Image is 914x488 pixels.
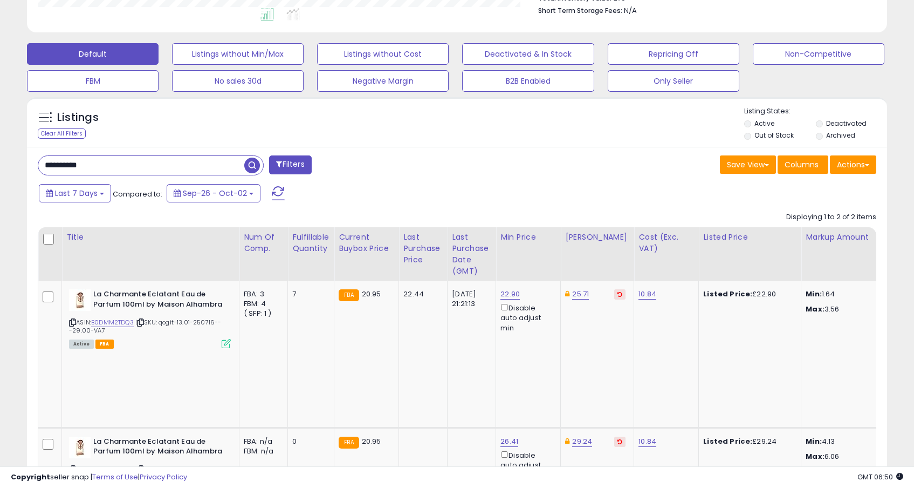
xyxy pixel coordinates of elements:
div: Disable auto adjust min [500,302,552,333]
button: No sales 30d [172,70,304,92]
span: | SKU: FBM-qogit-13.01-250716---29.00-VA7 [69,465,209,482]
div: £29.24 [703,437,793,446]
span: FBA [95,340,114,349]
b: Short Term Storage Fees: [538,6,622,15]
span: 20.95 [362,436,381,446]
strong: Max: [806,304,824,314]
div: [DATE] 21:21:13 [452,289,487,309]
div: ASIN: [69,289,231,347]
p: Listing States: [744,106,887,117]
div: Markup Amount [806,232,899,243]
div: Displaying 1 to 2 of 2 items [786,212,876,222]
div: Disable auto adjust min [500,449,552,480]
div: ( SFP: 1 ) [244,309,279,318]
button: Last 7 Days [39,184,111,202]
div: 0 [292,437,326,446]
button: FBM [27,70,159,92]
button: Repricing Off [608,43,739,65]
a: 10.84 [638,436,656,447]
span: | SKU: qogit-13.01-250716---29.00-VA7 [69,318,222,334]
a: Terms of Use [92,472,138,482]
div: Listed Price [703,232,796,243]
strong: Min: [806,289,822,299]
a: 29.24 [572,436,592,447]
strong: Copyright [11,472,50,482]
a: 25.71 [572,289,589,300]
small: FBA [339,289,359,301]
div: FBA: n/a [244,437,279,446]
label: Archived [826,131,855,140]
div: Fulfillable Quantity [292,232,329,254]
div: [PERSON_NAME] [565,232,629,243]
span: All listings currently available for purchase on Amazon [69,340,94,349]
b: Listed Price: [703,289,752,299]
div: Cost (Exc. VAT) [638,232,694,254]
span: 2025-10-10 06:50 GMT [857,472,903,482]
b: La Charmante Eclatant Eau de Parfum 100ml by Maison Alhambra [93,437,224,459]
span: N/A [624,5,637,16]
span: Columns [785,159,819,170]
a: B0DMM2TDQ3 [91,465,134,475]
button: Actions [830,155,876,174]
button: Columns [778,155,828,174]
div: 7 [292,289,326,299]
b: Listed Price: [703,436,752,446]
button: Default [27,43,159,65]
span: Last 7 Days [55,188,98,199]
a: Privacy Policy [140,472,187,482]
div: £22.90 [703,289,793,299]
a: 22.90 [500,289,520,300]
button: Non-Competitive [753,43,884,65]
button: Listings without Min/Max [172,43,304,65]
p: 4.13 [806,437,895,446]
div: Clear All Filters [38,128,86,139]
p: 6.06 [806,452,895,462]
span: Sep-26 - Oct-02 [183,188,247,199]
button: B2B Enabled [462,70,594,92]
span: 20.95 [362,289,381,299]
div: FBM: n/a [244,446,279,456]
label: Active [754,119,774,128]
button: Negative Margin [317,70,449,92]
img: 31TNwB0ZlmL._SL40_.jpg [69,289,91,311]
b: La Charmante Eclatant Eau de Parfum 100ml by Maison Alhambra [93,289,224,312]
div: seller snap | | [11,472,187,483]
div: FBM: 4 [244,299,279,309]
a: 26.41 [500,436,518,447]
div: Title [66,232,235,243]
div: Last Purchase Price [403,232,443,266]
a: B0DMM2TDQ3 [91,318,134,327]
div: 22.44 [403,289,439,299]
strong: Min: [806,436,822,446]
div: Last Purchase Date (GMT) [452,232,491,277]
label: Out of Stock [754,131,794,140]
p: 3.56 [806,304,895,314]
strong: Max: [806,451,824,462]
h5: Listings [57,110,99,125]
div: FBA: 3 [244,289,279,299]
img: 31TNwB0ZlmL._SL40_.jpg [69,437,91,458]
small: FBA [339,437,359,449]
button: Filters [269,155,311,174]
span: Compared to: [113,189,162,199]
button: Deactivated & In Stock [462,43,594,65]
div: Min Price [500,232,556,243]
p: 1.64 [806,289,895,299]
label: Deactivated [826,119,867,128]
div: Num of Comp. [244,232,283,254]
div: Current Buybox Price [339,232,394,254]
button: Only Seller [608,70,739,92]
button: Listings without Cost [317,43,449,65]
a: 10.84 [638,289,656,300]
button: Sep-26 - Oct-02 [167,184,260,202]
button: Save View [720,155,776,174]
